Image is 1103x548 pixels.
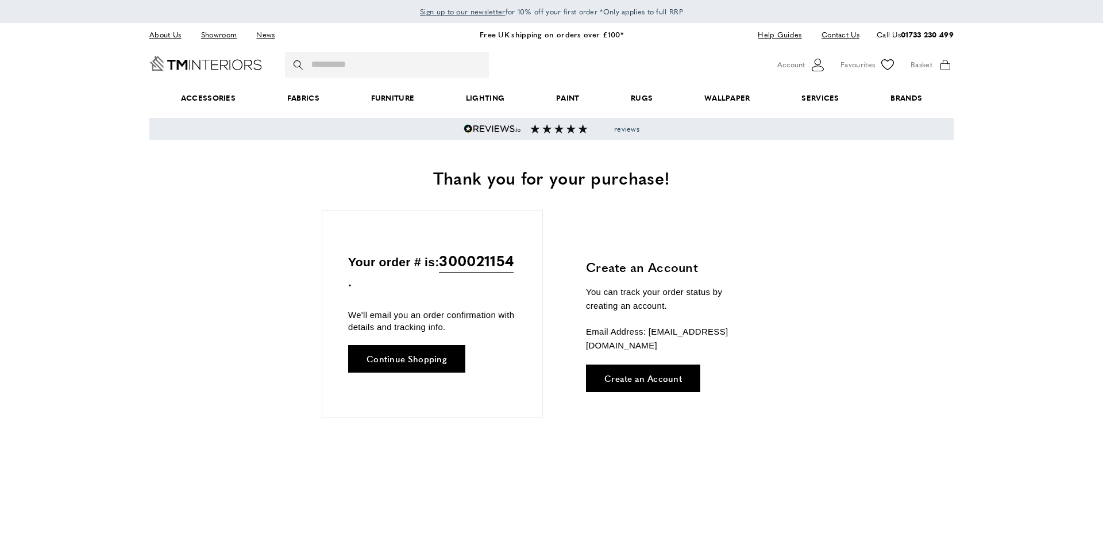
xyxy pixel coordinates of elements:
[433,165,670,190] span: Thank you for your purchase!
[813,27,859,43] a: Contact Us
[348,309,516,333] p: We'll email you an order confirmation with details and tracking info.
[149,56,262,71] a: Go to Home page
[586,258,755,276] h3: Create an Account
[464,124,521,133] img: Reviews.io 5 stars
[155,81,261,116] span: Accessories
[367,354,447,363] span: Continue Shopping
[348,345,465,373] a: Continue Shopping
[586,285,755,313] p: You can track your order status by creating an account.
[586,325,755,352] p: Email Address: [EMAIL_ADDRESS][DOMAIN_NAME]
[530,81,605,116] a: Paint
[877,29,954,41] p: Call Us
[420,6,683,17] span: for 10% off your first order *Only applies to full RRP
[749,27,810,43] a: Help Guides
[840,56,896,74] a: Favourites
[777,59,805,71] span: Account
[345,81,440,116] a: Furniture
[530,124,588,133] img: Reviews section
[604,374,682,382] span: Create an Account
[261,81,345,116] a: Fabrics
[294,52,305,78] button: Search
[149,27,190,43] a: About Us
[605,81,678,116] a: Rugs
[776,81,865,116] a: Services
[678,81,776,116] a: Wallpaper
[480,29,623,40] a: Free UK shipping on orders over £100*
[420,6,506,17] a: Sign up to our newsletter
[777,56,826,74] button: Customer Account
[248,27,283,43] a: News
[440,81,530,116] a: Lighting
[865,81,948,116] a: Brands
[901,29,954,40] a: 01733 230 499
[840,59,875,71] span: Favourites
[439,249,514,273] span: 300021154
[348,249,516,292] p: Your order # is: .
[586,365,700,392] a: Create an Account
[597,124,639,133] span: reviews
[192,27,245,43] a: Showroom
